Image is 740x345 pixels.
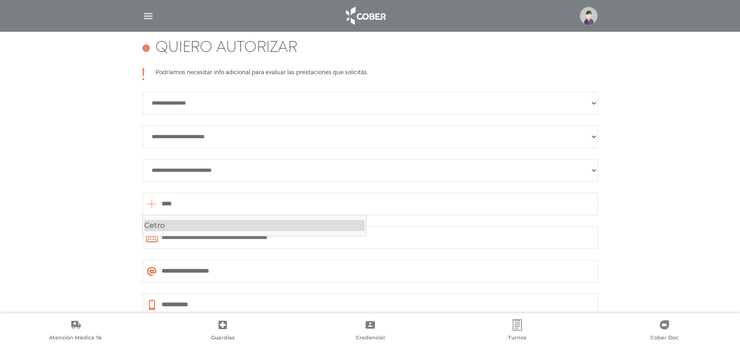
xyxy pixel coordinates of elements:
span: Atención Médica Ya [49,334,102,343]
span: Credencial [356,334,385,343]
h4: Quiero autorizar [155,39,297,57]
img: Cober_menu-lines-white.svg [142,10,154,22]
p: Podríamos necesitar info adicional para evaluar las prestaciones que solicitás. [155,68,368,80]
a: Atención Médica Ya [2,319,149,343]
span: Cober Doc [650,334,678,343]
span: Guardias [211,334,235,343]
a: Credencial [296,319,444,343]
div: Cetro [144,220,365,231]
img: profile-placeholder.svg [580,7,598,25]
a: Guardias [149,319,296,343]
img: logo_cober_home-white.png [341,5,390,27]
a: Turnos [444,319,591,343]
span: Turnos [508,334,527,343]
a: Cober Doc [591,319,738,343]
